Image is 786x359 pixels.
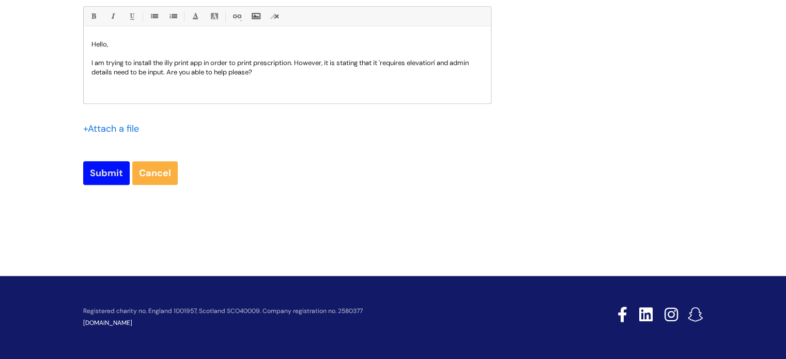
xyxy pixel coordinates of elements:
[83,120,145,137] div: Attach a file
[83,161,130,185] input: Submit
[83,122,88,135] span: +
[189,10,202,23] a: Font Color
[268,10,281,23] a: Remove formatting (Ctrl-\)
[91,58,483,77] p: I am trying to install the illy print app in order to print prescription. However, it is stating ...
[249,10,262,23] a: Insert Image...
[230,10,243,23] a: Link
[106,10,119,23] a: Italic (Ctrl-I)
[125,10,138,23] a: Underline(Ctrl-U)
[147,10,160,23] a: • Unordered List (Ctrl-Shift-7)
[208,10,221,23] a: Back Color
[83,319,132,327] a: [DOMAIN_NAME]
[87,10,100,23] a: Bold (Ctrl-B)
[166,10,179,23] a: 1. Ordered List (Ctrl-Shift-8)
[132,161,178,185] a: Cancel
[83,308,544,315] p: Registered charity no. England 1001957, Scotland SCO40009. Company registration no. 2580377
[91,40,483,49] p: Hello,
